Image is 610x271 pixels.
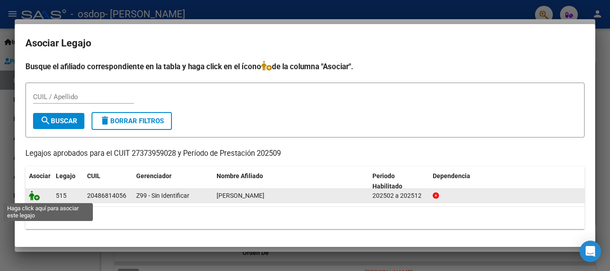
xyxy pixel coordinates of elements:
[136,172,171,179] span: Gerenciador
[56,192,67,199] span: 515
[87,191,126,201] div: 20486814056
[429,167,585,196] datatable-header-cell: Dependencia
[52,167,84,196] datatable-header-cell: Legajo
[25,148,585,159] p: Legajos aprobados para el CUIT 27373959028 y Período de Prestación 202509
[100,117,164,125] span: Borrar Filtros
[372,172,402,190] span: Periodo Habilitado
[133,167,213,196] datatable-header-cell: Gerenciador
[217,192,264,199] span: ALSINA OSCANOA GAEL TEO
[217,172,263,179] span: Nombre Afiliado
[25,167,52,196] datatable-header-cell: Asociar
[33,113,84,129] button: Buscar
[84,167,133,196] datatable-header-cell: CUIL
[40,115,51,126] mat-icon: search
[56,172,75,179] span: Legajo
[136,192,189,199] span: Z99 - Sin Identificar
[29,172,50,179] span: Asociar
[372,191,426,201] div: 202502 a 202512
[433,172,470,179] span: Dependencia
[92,112,172,130] button: Borrar Filtros
[580,241,601,262] div: Open Intercom Messenger
[25,35,585,52] h2: Asociar Legajo
[25,207,585,229] div: 1 registros
[213,167,369,196] datatable-header-cell: Nombre Afiliado
[100,115,110,126] mat-icon: delete
[369,167,429,196] datatable-header-cell: Periodo Habilitado
[40,117,77,125] span: Buscar
[87,172,100,179] span: CUIL
[25,61,585,72] h4: Busque el afiliado correspondiente en la tabla y haga click en el ícono de la columna "Asociar".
